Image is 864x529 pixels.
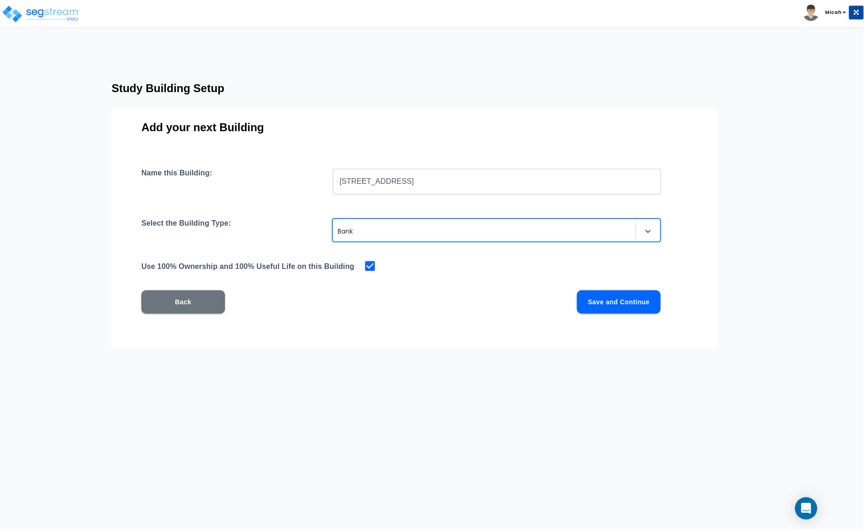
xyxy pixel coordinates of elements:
[333,168,661,194] input: Building Name
[141,290,225,314] button: Back
[141,168,212,194] h4: Name this Building:
[141,219,231,242] h4: Select the Building Type:
[141,121,689,134] h3: Add your next Building
[112,82,785,95] h3: Study Building Setup
[825,9,842,16] b: Micah
[577,290,661,314] button: Save and Continue
[803,5,819,21] img: avatar.png
[141,260,354,273] h4: Use 100% Ownership and 100% Useful Life on this Building
[795,497,817,520] div: Open Intercom Messenger
[1,5,80,23] img: logo_pro_r.png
